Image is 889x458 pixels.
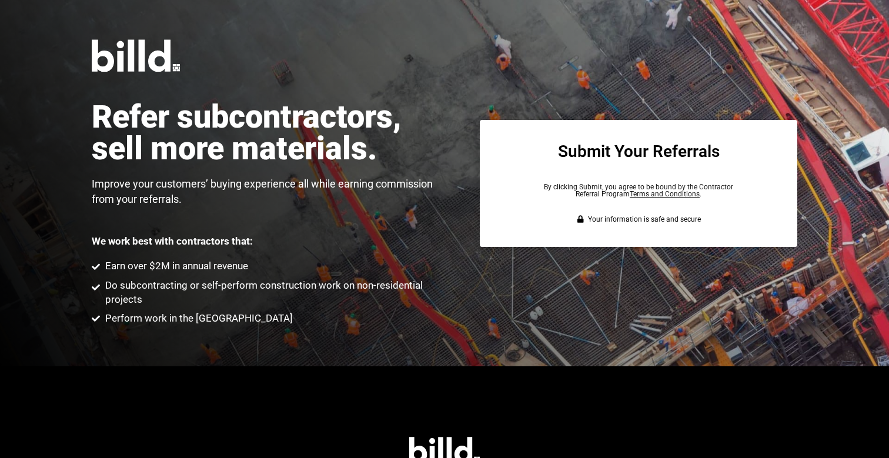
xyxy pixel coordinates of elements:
[585,215,701,223] span: Your information is safe and secure
[630,190,700,198] a: Terms and Conditions
[558,143,720,160] h3: Submit Your Referrals
[92,176,444,207] p: Improve your customers’ buying experience all while earning commission from your referrals.
[544,183,733,198] p: By clicking Submit, you agree to be bound by the Contractor Referral Program .
[102,259,248,273] span: Earn over $2M in annual revenue
[92,101,444,165] h1: Refer subcontractors, sell more materials.
[102,279,445,307] span: Do subcontracting or self-perform construction work on non-residential projects
[102,312,293,326] span: Perform work in the [GEOGRAPHIC_DATA]
[92,236,253,246] p: We work best with contractors that:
